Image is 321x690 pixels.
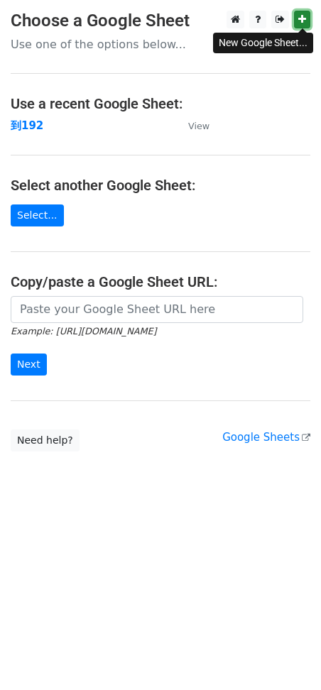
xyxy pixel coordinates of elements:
input: Paste your Google Sheet URL here [11,296,303,323]
a: Need help? [11,429,80,451]
div: New Google Sheet... [213,33,313,53]
p: Use one of the options below... [11,37,310,52]
h4: Use a recent Google Sheet: [11,95,310,112]
a: Google Sheets [222,431,310,444]
a: Select... [11,204,64,226]
small: Example: [URL][DOMAIN_NAME] [11,326,156,336]
h4: Copy/paste a Google Sheet URL: [11,273,310,290]
h3: Choose a Google Sheet [11,11,310,31]
iframe: Chat Widget [250,622,321,690]
a: 到192 [11,119,43,132]
a: View [174,119,210,132]
input: Next [11,354,47,376]
small: View [188,121,210,131]
h4: Select another Google Sheet: [11,177,310,194]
